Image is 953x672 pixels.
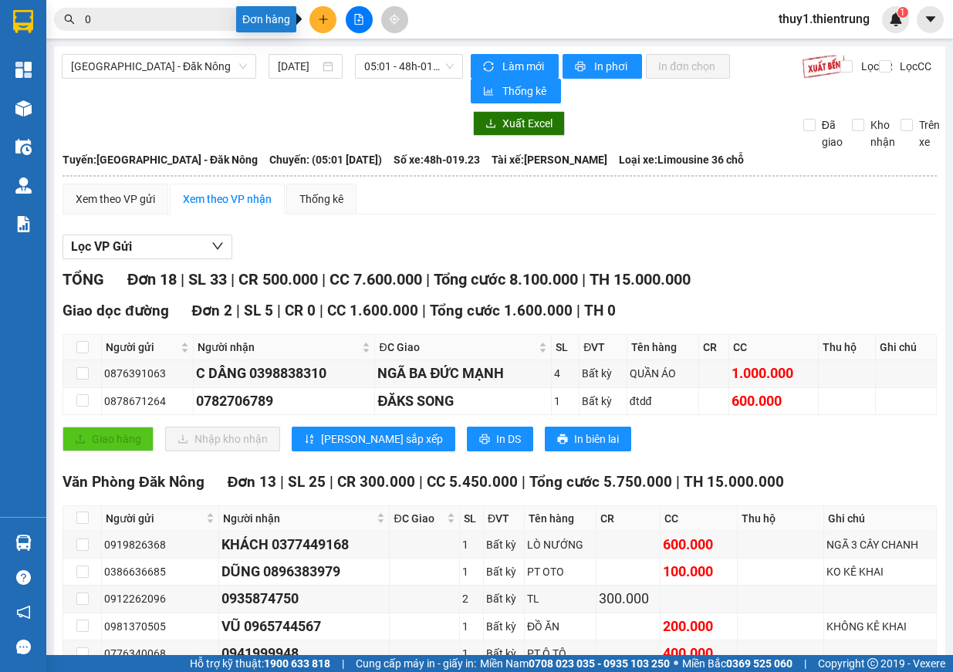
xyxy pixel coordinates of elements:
div: 0981370505 [104,618,216,635]
span: close-circle [270,14,279,23]
span: caret-down [924,12,938,26]
span: Tổng cước 8.100.000 [434,270,578,289]
span: Văn Phòng Đăk Nông [63,473,204,491]
div: đtdđ [630,393,697,410]
img: solution-icon [15,216,32,232]
div: TL [527,590,593,607]
span: CR 300.000 [337,473,415,491]
div: Thống kê [299,191,343,208]
th: ĐVT [580,335,627,360]
div: Xem theo VP nhận [183,191,272,208]
div: LÒ NƯỚNG [527,536,593,553]
strong: 0708 023 035 - 0935 103 250 [529,657,670,670]
div: 200.000 [663,616,735,637]
span: | [426,270,430,289]
button: downloadXuất Excel [473,111,565,136]
th: Ghi chú [824,506,937,532]
img: 9k= [802,54,846,79]
span: printer [575,61,588,73]
span: 05:01 - 48h-019.23 [364,55,454,78]
div: 1.000.000 [732,363,816,384]
div: PT Ô TÔ [527,645,593,662]
button: plus [309,6,336,33]
button: Lọc VP Gửi [63,235,232,259]
th: CR [596,506,661,532]
span: sort-ascending [304,434,315,446]
span: Loại xe: Limousine 36 chỗ [619,151,744,168]
span: search [64,14,75,25]
span: In phơi [594,58,630,75]
span: thuy1.thientrung [766,9,882,29]
span: Lọc VP Gửi [71,237,132,256]
th: ĐVT [484,506,525,532]
button: file-add [346,6,373,33]
span: bar-chart [483,86,496,98]
img: warehouse-icon [15,139,32,155]
span: | [181,270,184,289]
span: down [211,240,224,252]
div: 0941999948 [221,643,387,664]
span: printer [557,434,568,446]
span: | [329,473,333,491]
button: printerIn phơi [563,54,642,79]
strong: 1900 633 818 [264,657,330,670]
span: Chuyến: (05:01 [DATE]) [269,151,382,168]
div: KHÔNG KÊ KHAI [826,618,934,635]
button: downloadNhập kho nhận [165,427,280,451]
div: 100.000 [663,561,735,583]
span: | [804,655,806,672]
th: SL [552,335,580,360]
span: | [522,473,526,491]
th: CR [699,335,729,360]
div: 1 [462,536,481,553]
th: SL [460,506,484,532]
div: Bất kỳ [582,365,624,382]
div: ĐỒ ĂN [527,618,593,635]
span: question-circle [16,570,31,585]
div: 0386636685 [104,563,216,580]
span: TỔNG [63,270,104,289]
span: plus [318,14,329,25]
th: Ghi chú [876,335,937,360]
div: 300.000 [599,588,657,610]
span: TH 15.000.000 [684,473,784,491]
span: Tổng cước 1.600.000 [430,302,573,319]
div: 2 [462,590,481,607]
span: ĐC Giao [394,510,443,527]
strong: 0369 525 060 [726,657,792,670]
div: Xem theo VP gửi [76,191,155,208]
span: | [419,473,423,491]
span: [PERSON_NAME] sắp xếp [321,431,443,447]
span: notification [16,605,31,620]
div: NGÃ 3 CÂY CHANH [826,536,934,553]
div: Bất kỳ [486,536,522,553]
img: warehouse-icon [15,535,32,551]
span: CC 1.600.000 [327,302,418,319]
span: Kho nhận [864,117,901,150]
div: DŨNG 0896383979 [221,561,387,583]
div: PT OTO [527,563,593,580]
div: 0876391063 [104,365,191,382]
div: 0919826368 [104,536,216,553]
span: | [319,302,323,319]
span: Lọc CC [894,58,934,75]
span: | [576,302,580,319]
span: CR 500.000 [238,270,318,289]
span: file-add [353,14,364,25]
span: SL 5 [244,302,273,319]
span: 1 [900,7,905,18]
div: 1 [462,645,481,662]
div: Bất kỳ [582,393,624,410]
span: | [231,270,235,289]
div: 1 [462,563,481,580]
span: Hà Nội - Đăk Nông [71,55,247,78]
span: Miền Bắc [682,655,792,672]
th: CC [661,506,738,532]
th: Thu hộ [738,506,824,532]
span: TH 15.000.000 [590,270,691,289]
span: SL 25 [288,473,326,491]
span: Đã giao [816,117,849,150]
span: | [280,473,284,491]
span: download [485,118,496,130]
div: C DÂNG 0398838310 [196,363,372,384]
